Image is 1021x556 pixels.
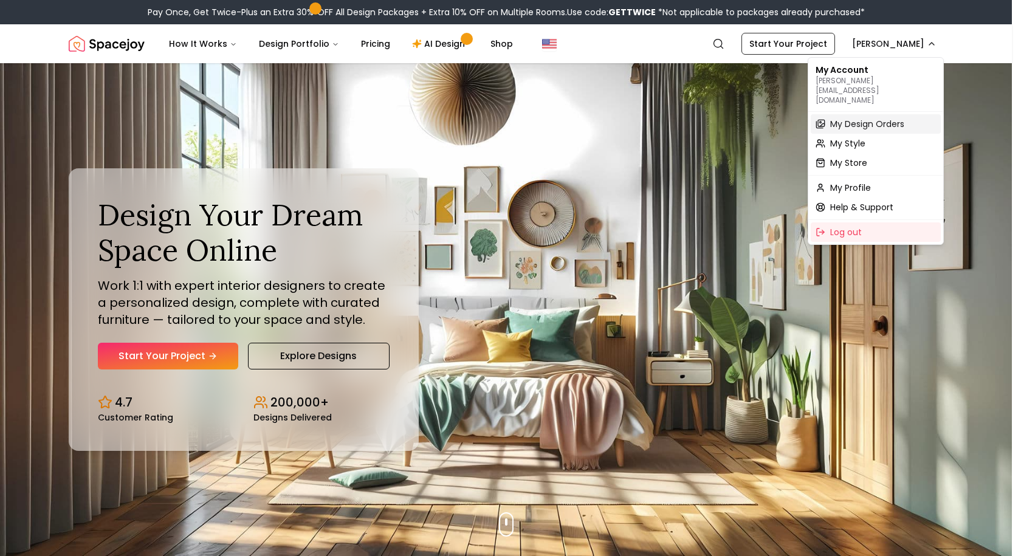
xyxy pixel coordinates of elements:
span: My Profile [830,182,871,194]
span: My Design Orders [830,118,904,130]
div: [PERSON_NAME] [808,57,944,245]
a: My Profile [811,178,941,197]
div: My Account [811,60,941,109]
a: My Style [811,134,941,153]
span: Log out [830,226,862,238]
span: Help & Support [830,201,893,213]
span: My Style [830,137,865,149]
p: [PERSON_NAME][EMAIL_ADDRESS][DOMAIN_NAME] [816,76,936,105]
span: My Store [830,157,867,169]
a: Help & Support [811,197,941,217]
a: My Design Orders [811,114,941,134]
a: My Store [811,153,941,173]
